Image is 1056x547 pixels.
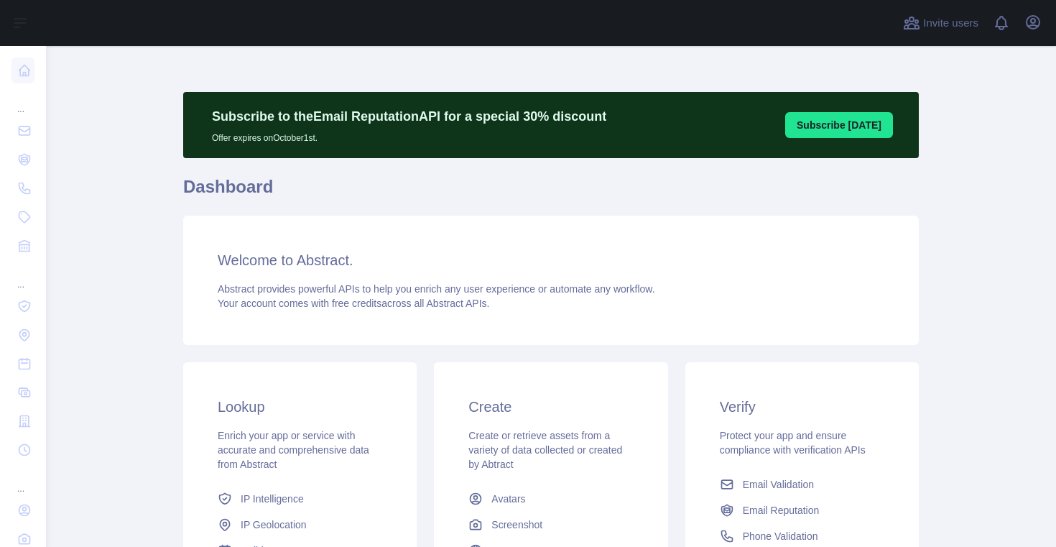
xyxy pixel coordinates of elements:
[720,430,866,456] span: Protect your app and ensure compliance with verification APIs
[900,12,981,35] button: Invite users
[218,283,655,295] span: Abstract provides powerful APIs to help you enrich any user experience or automate any workflow.
[491,518,542,532] span: Screenshot
[241,492,304,506] span: IP Intelligence
[241,518,307,532] span: IP Geolocation
[743,503,820,518] span: Email Reputation
[468,397,633,417] h3: Create
[218,298,489,309] span: Your account comes with across all Abstract APIs.
[11,262,34,290] div: ...
[11,466,34,495] div: ...
[491,492,525,506] span: Avatars
[218,397,382,417] h3: Lookup
[743,477,814,492] span: Email Validation
[720,397,884,417] h3: Verify
[212,512,388,538] a: IP Geolocation
[714,497,890,523] a: Email Reputation
[183,175,919,210] h1: Dashboard
[463,512,639,538] a: Screenshot
[212,127,606,144] p: Offer expires on October 1st.
[463,486,639,512] a: Avatars
[923,15,978,32] span: Invite users
[11,86,34,115] div: ...
[212,486,388,512] a: IP Intelligence
[714,472,890,497] a: Email Validation
[218,430,369,470] span: Enrich your app or service with accurate and comprehensive data from Abstract
[468,430,622,470] span: Create or retrieve assets from a variety of data collected or created by Abtract
[332,298,381,309] span: free credits
[785,112,893,138] button: Subscribe [DATE]
[743,529,818,543] span: Phone Validation
[218,250,884,270] h3: Welcome to Abstract.
[212,106,606,127] p: Subscribe to the Email Reputation API for a special 30 % discount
